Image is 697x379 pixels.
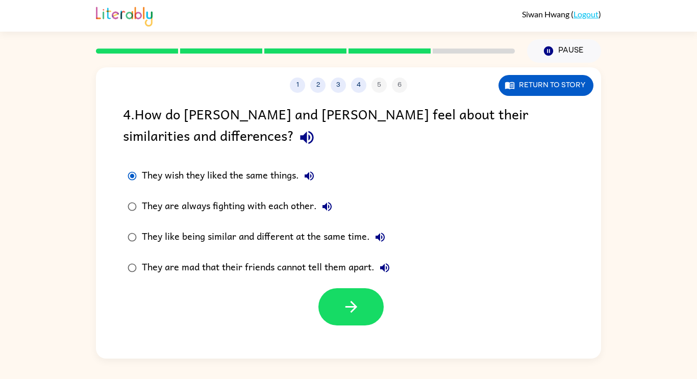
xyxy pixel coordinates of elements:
button: They are always fighting with each other. [317,196,337,217]
button: 4 [351,78,366,93]
span: Siwan Hwang [522,9,571,19]
button: They like being similar and different at the same time. [370,227,390,247]
button: Pause [527,39,601,63]
div: 4 . How do [PERSON_NAME] and [PERSON_NAME] feel about their similarities and differences? [123,103,574,150]
button: 2 [310,78,326,93]
button: 1 [290,78,305,93]
button: 3 [331,78,346,93]
div: They are mad that their friends cannot tell them apart. [142,258,395,278]
div: ( ) [522,9,601,19]
button: They wish they liked the same things. [299,166,319,186]
a: Logout [574,9,599,19]
img: Literably [96,4,153,27]
button: They are mad that their friends cannot tell them apart. [375,258,395,278]
div: They like being similar and different at the same time. [142,227,390,247]
div: They are always fighting with each other. [142,196,337,217]
button: Return to story [499,75,593,96]
div: They wish they liked the same things. [142,166,319,186]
